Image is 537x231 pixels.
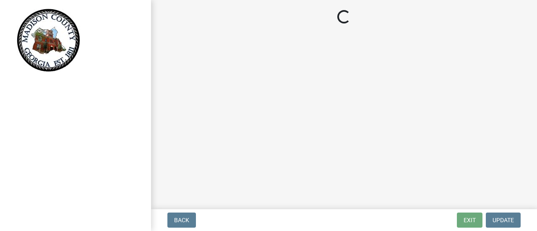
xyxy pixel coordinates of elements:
[167,213,196,228] button: Back
[486,213,521,228] button: Update
[17,9,80,72] img: Madison County, Georgia
[457,213,482,228] button: Exit
[174,217,189,223] span: Back
[493,217,514,223] span: Update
